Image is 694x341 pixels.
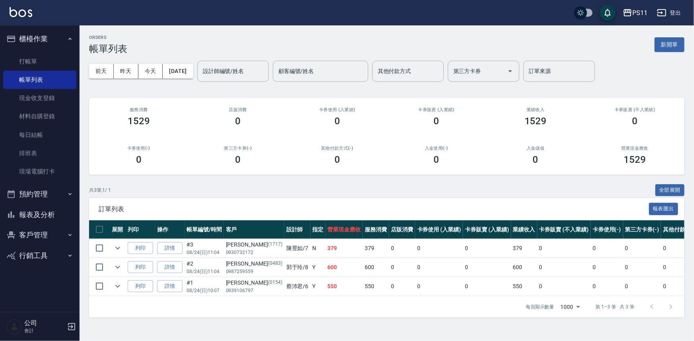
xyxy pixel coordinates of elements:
button: expand row [112,261,124,273]
th: 業績收入 [511,220,537,239]
button: 全部展開 [655,184,685,197]
h2: 卡券使用 (入業績) [297,107,377,112]
td: Y [311,258,326,277]
span: 訂單列表 [99,205,649,213]
p: (0483) [268,260,282,268]
a: 報表匯出 [649,205,678,212]
th: 指定 [311,220,326,239]
button: 新開單 [655,37,684,52]
td: 0 [463,258,511,277]
button: expand row [112,280,124,292]
td: #1 [185,277,224,296]
button: 預約管理 [3,184,76,204]
h2: 入金使用(-) [397,146,477,151]
td: 379 [325,239,363,258]
td: 0 [591,277,623,296]
td: 0 [591,239,623,258]
td: 蔡沛君 /6 [284,277,311,296]
td: 0 [389,277,415,296]
p: 0987259559 [226,268,282,275]
button: 行銷工具 [3,245,76,266]
h3: 0 [235,154,241,165]
th: 設計師 [284,220,311,239]
h2: 入金儲值 [496,146,576,151]
td: #3 [185,239,224,258]
td: 0 [415,239,463,258]
button: [DATE] [163,64,193,79]
td: 0 [591,258,623,277]
a: 詳情 [157,280,183,293]
td: 550 [363,277,389,296]
h2: 卡券販賣 (入業績) [397,107,477,112]
h2: 卡券販賣 (不入業績) [595,107,675,112]
td: 600 [363,258,389,277]
p: 共 3 筆, 1 / 1 [89,187,111,194]
td: Y [311,277,326,296]
p: (0154) [268,279,282,287]
th: 卡券販賣 (不入業績) [537,220,591,239]
h3: 服務消費 [99,107,179,112]
p: 會計 [24,327,65,334]
a: 排班表 [3,144,76,162]
a: 新開單 [655,40,684,48]
th: 營業現金應收 [325,220,363,239]
button: 客戶管理 [3,225,76,245]
button: 列印 [128,242,153,254]
h3: 帳單列表 [89,43,127,54]
h3: 0 [533,154,538,165]
th: 店販消費 [389,220,415,239]
h3: 1529 [624,154,646,165]
a: 材料自購登錄 [3,107,76,125]
h2: 店販消費 [198,107,278,112]
p: 08/24 (日) 10:07 [187,287,222,294]
button: 今天 [138,64,163,79]
th: 列印 [126,220,155,239]
h3: 0 [632,116,638,127]
th: 卡券使用 (入業績) [415,220,463,239]
td: N [311,239,326,258]
h2: 業績收入 [496,107,576,112]
h3: 0 [334,154,340,165]
button: Open [504,65,517,77]
button: 列印 [128,261,153,274]
button: 櫃檯作業 [3,29,76,49]
div: 1000 [558,296,583,318]
p: 08/24 (日) 11:04 [187,268,222,275]
h2: 第三方卡券(-) [198,146,278,151]
a: 打帳單 [3,52,76,71]
button: 報表匯出 [649,203,678,215]
p: 0939106797 [226,287,282,294]
td: 379 [511,239,537,258]
div: [PERSON_NAME] [226,241,282,249]
td: 600 [325,258,363,277]
button: 報表及分析 [3,204,76,225]
a: 現金收支登錄 [3,89,76,107]
th: 展開 [110,220,126,239]
th: 卡券使用(-) [591,220,623,239]
button: PS11 [620,5,651,21]
a: 詳情 [157,242,183,254]
h3: 0 [434,154,439,165]
h3: 0 [334,116,340,127]
td: 0 [463,277,511,296]
button: save [600,5,616,21]
th: 操作 [155,220,185,239]
td: 550 [325,277,363,296]
td: 0 [537,239,591,258]
td: 陳昱如 /7 [284,239,311,258]
td: 0 [537,277,591,296]
p: (1717) [268,241,282,249]
td: 0 [463,239,511,258]
h3: 0 [136,154,142,165]
div: PS11 [632,8,647,18]
button: 登出 [654,6,684,20]
td: 0 [389,239,415,258]
img: Person [6,319,22,335]
p: 第 1–3 筆 共 3 筆 [596,303,634,310]
a: 每日結帳 [3,126,76,144]
div: [PERSON_NAME] [226,260,282,268]
td: 0 [623,277,661,296]
td: 0 [415,277,463,296]
td: 0 [389,258,415,277]
button: expand row [112,242,124,254]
